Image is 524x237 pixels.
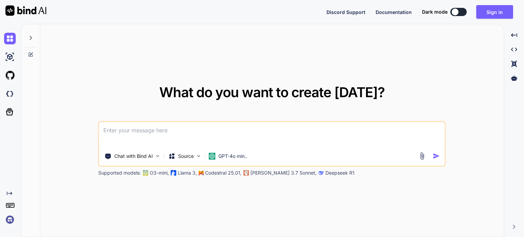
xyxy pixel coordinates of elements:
img: Mistral-AI [199,171,204,175]
img: Pick Tools [155,153,161,159]
img: githubLight [4,70,16,81]
p: Source [178,153,194,160]
img: icon [433,152,440,160]
img: Pick Models [196,153,202,159]
p: Chat with Bind AI [114,153,153,160]
p: Supported models: [98,169,141,176]
span: What do you want to create [DATE]? [159,84,385,101]
span: Documentation [376,9,412,15]
img: signin [4,214,16,225]
span: Discord Support [326,9,365,15]
img: GPT-4 [143,170,148,176]
img: claude [244,170,249,176]
img: claude [319,170,324,176]
button: Discord Support [326,9,365,16]
img: Llama2 [171,170,176,176]
img: chat [4,33,16,44]
p: Llama 3, [178,169,197,176]
img: GPT-4o mini [209,153,216,160]
p: GPT-4o min.. [218,153,247,160]
img: darkCloudIdeIcon [4,88,16,100]
img: ai-studio [4,51,16,63]
button: Documentation [376,9,412,16]
p: O3-mini, [150,169,169,176]
p: Codestral 25.01, [205,169,242,176]
img: attachment [418,152,426,160]
p: [PERSON_NAME] 3.7 Sonnet, [250,169,317,176]
img: Bind AI [5,5,46,16]
button: Sign in [476,5,513,19]
p: Deepseek R1 [325,169,354,176]
span: Dark mode [422,9,448,15]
